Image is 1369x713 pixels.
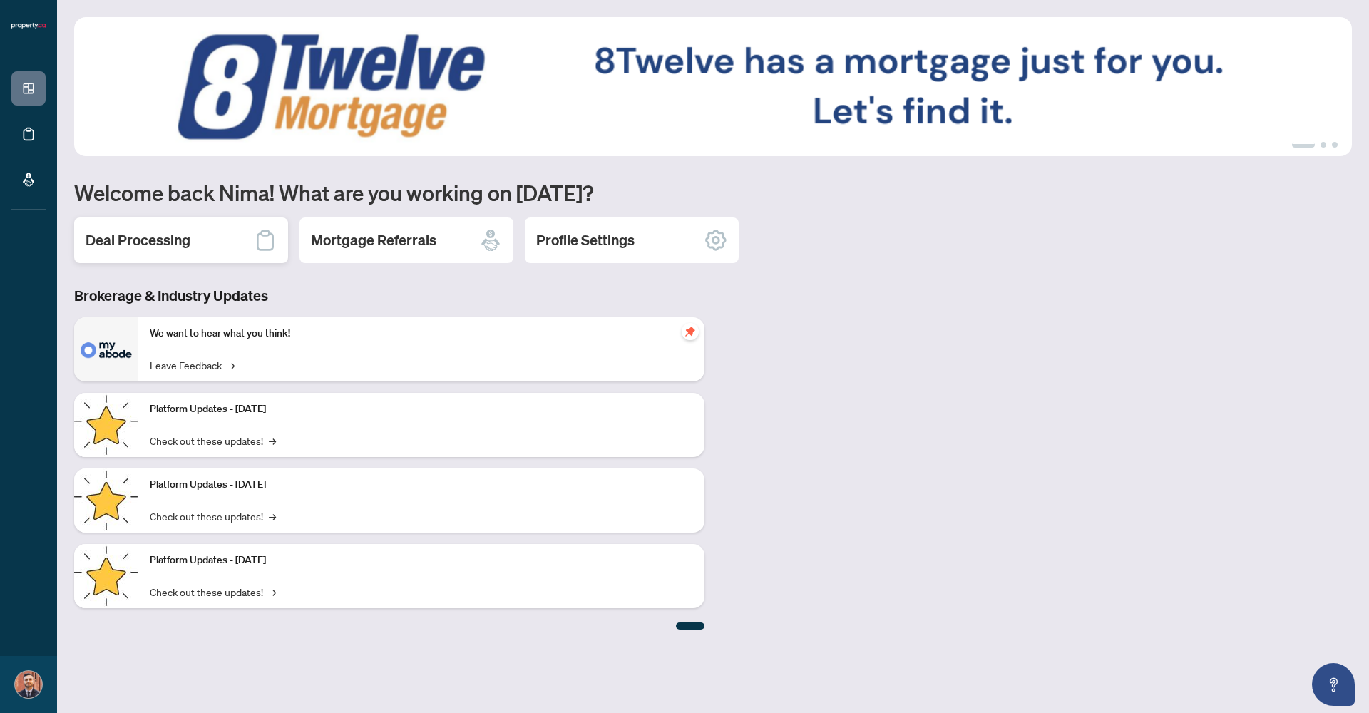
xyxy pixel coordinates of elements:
span: pushpin [682,323,699,340]
a: Leave Feedback→ [150,357,235,373]
img: logo [11,21,46,30]
button: 1 [1292,142,1315,148]
span: → [269,433,276,448]
img: Platform Updates - July 21, 2025 [74,393,138,457]
p: Platform Updates - [DATE] [150,553,693,568]
img: Profile Icon [15,671,42,698]
button: 3 [1332,142,1338,148]
p: We want to hear what you think! [150,326,693,342]
a: Check out these updates!→ [150,433,276,448]
h2: Profile Settings [536,230,635,250]
img: Slide 0 [74,17,1352,156]
p: Platform Updates - [DATE] [150,477,693,493]
img: Platform Updates - June 23, 2025 [74,544,138,608]
button: 2 [1321,142,1326,148]
img: Platform Updates - July 8, 2025 [74,468,138,533]
h2: Mortgage Referrals [311,230,436,250]
p: Platform Updates - [DATE] [150,401,693,417]
h2: Deal Processing [86,230,190,250]
span: → [269,584,276,600]
a: Check out these updates!→ [150,584,276,600]
h3: Brokerage & Industry Updates [74,286,704,306]
img: We want to hear what you think! [74,317,138,381]
span: → [269,508,276,524]
a: Check out these updates!→ [150,508,276,524]
span: → [227,357,235,373]
h1: Welcome back Nima! What are you working on [DATE]? [74,179,1352,206]
button: Open asap [1312,663,1355,706]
